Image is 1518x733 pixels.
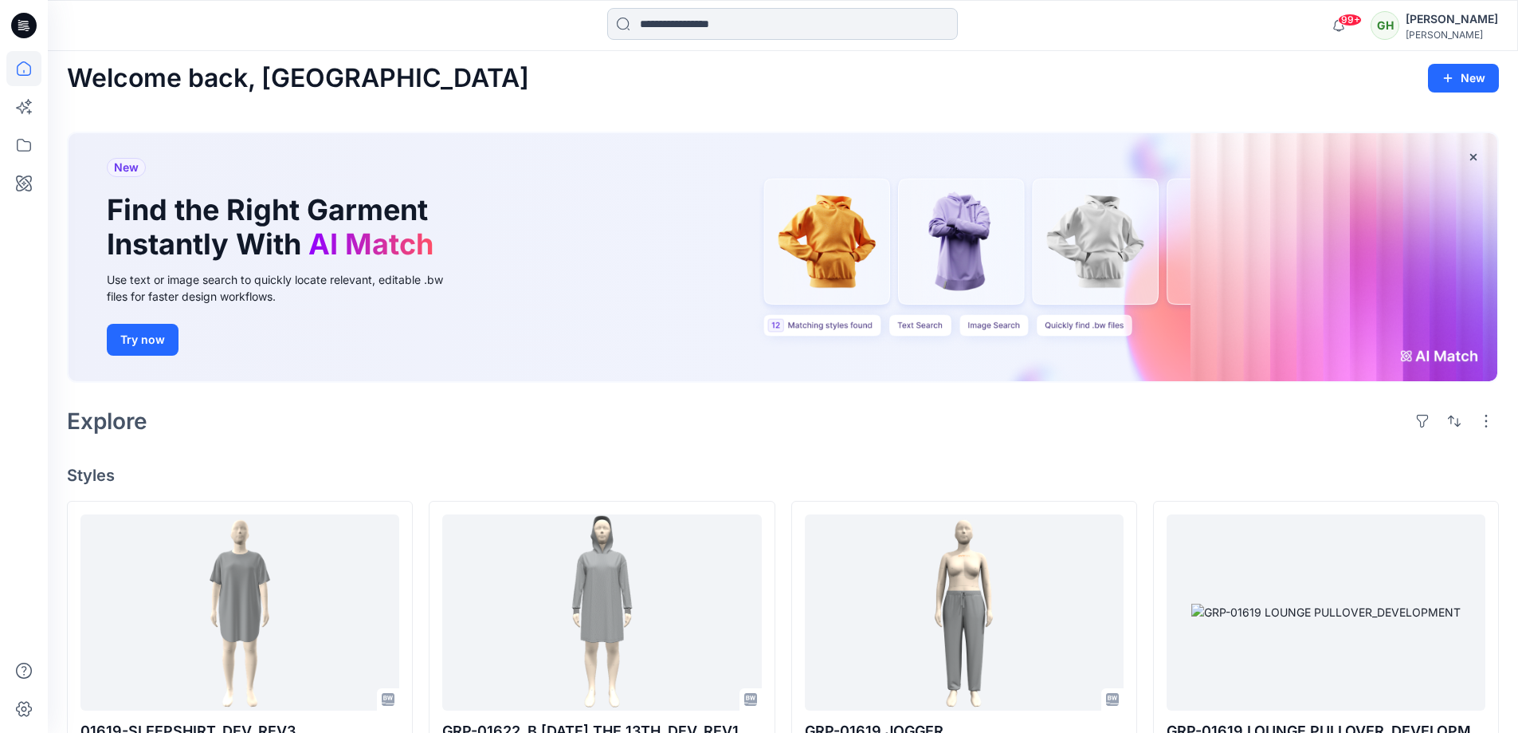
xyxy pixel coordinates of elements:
[1371,11,1399,40] div: GH
[1406,10,1498,29] div: [PERSON_NAME]
[1406,29,1498,41] div: [PERSON_NAME]
[107,324,178,356] button: Try now
[67,64,529,93] h2: Welcome back, [GEOGRAPHIC_DATA]
[80,514,399,711] a: 01619-SLEEPSHIRT_DEV_REV3
[67,408,147,434] h2: Explore
[1428,64,1499,93] button: New
[1338,14,1362,26] span: 99+
[442,514,761,711] a: GRP-01622_B FRIDAY THE 13TH_DEV_REV1
[107,271,465,305] div: Use text or image search to quickly locate relevant, editable .bw files for faster design workflows.
[114,158,139,177] span: New
[308,227,433,262] span: AI Match
[805,514,1124,711] a: GRP-01619 JOGGER
[107,193,441,262] h1: Find the Right Garment Instantly With
[1167,514,1485,711] a: GRP-01619 LOUNGE PULLOVER_DEVELOPMENT
[67,466,1499,485] h4: Styles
